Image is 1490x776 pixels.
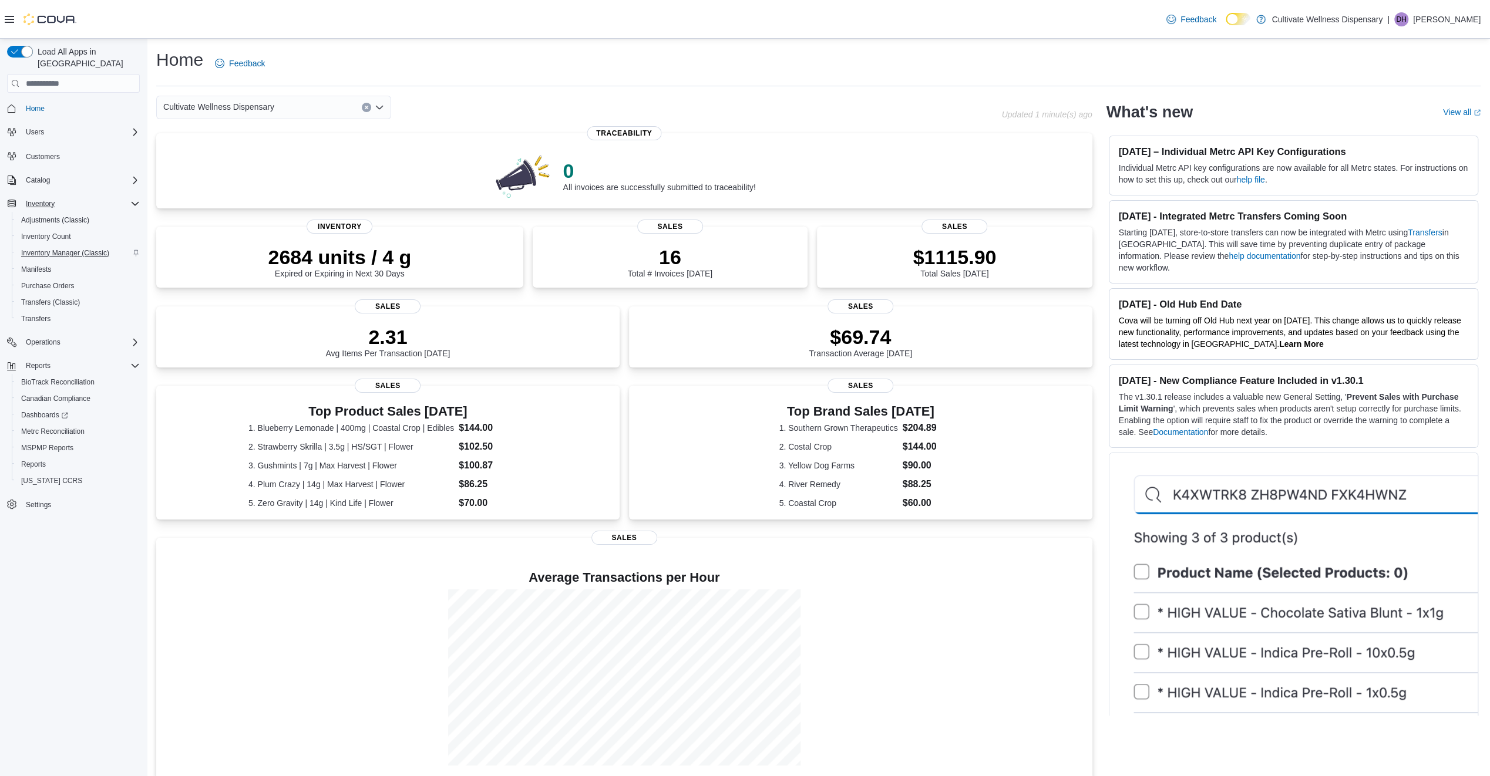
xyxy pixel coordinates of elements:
a: Reports [16,457,51,471]
button: [US_STATE] CCRS [12,473,144,489]
span: Customers [26,152,60,161]
span: Dashboards [21,410,68,420]
button: Catalog [21,173,55,187]
dt: 3. Yellow Dog Farms [779,460,897,471]
button: Users [2,124,144,140]
button: Open list of options [375,103,384,112]
p: | [1387,12,1390,26]
button: Manifests [12,261,144,278]
button: Operations [2,334,144,350]
a: Settings [21,498,56,512]
span: Cova will be turning off Old Hub next year on [DATE]. This change allows us to quickly release ne... [1119,316,1461,349]
button: Customers [2,147,144,164]
a: Documentation [1153,427,1208,437]
span: Sales [355,379,421,393]
a: Dashboards [16,408,73,422]
span: Sales [637,220,703,234]
span: Inventory [21,197,140,211]
button: Reports [12,456,144,473]
dd: $100.87 [459,458,527,473]
span: Inventory [26,199,55,208]
span: Settings [26,500,51,510]
dt: 4. River Remedy [779,478,897,490]
span: Settings [21,497,140,512]
span: Inventory Count [21,232,71,241]
span: Metrc Reconciliation [16,424,140,438]
a: Canadian Compliance [16,392,95,406]
button: Inventory Count [12,228,144,245]
button: Transfers (Classic) [12,294,144,311]
span: Canadian Compliance [21,394,90,403]
dd: $144.00 [903,440,942,454]
p: Starting [DATE], store-to-store transfers can now be integrated with Metrc using in [GEOGRAPHIC_D... [1119,227,1468,274]
a: Transfers [1408,228,1442,237]
div: Expired or Expiring in Next 30 Days [268,245,411,278]
a: Inventory Count [16,230,76,244]
span: MSPMP Reports [21,443,73,453]
dd: $204.89 [903,421,942,435]
span: Traceability [587,126,661,140]
span: Adjustments (Classic) [21,215,89,225]
div: Darian Hogan [1394,12,1408,26]
dt: 5. Zero Gravity | 14g | Kind Life | Flower [248,497,454,509]
span: Manifests [21,265,51,274]
button: Transfers [12,311,144,327]
span: Cultivate Wellness Dispensary [163,100,274,114]
dt: 5. Coastal Crop [779,497,897,509]
button: Operations [21,335,65,349]
button: Purchase Orders [12,278,144,294]
p: Individual Metrc API key configurations are now available for all Metrc states. For instructions ... [1119,162,1468,185]
p: The v1.30.1 release includes a valuable new General Setting, ' ', which prevents sales when produ... [1119,391,1468,438]
a: Feedback [1162,8,1221,31]
h3: Top Product Sales [DATE] [248,404,527,419]
h3: Top Brand Sales [DATE] [779,404,941,419]
span: Sales [828,299,893,313]
div: Avg Items Per Transaction [DATE] [325,325,450,358]
span: Manifests [16,262,140,276]
span: Purchase Orders [21,281,75,291]
span: Catalog [26,176,50,185]
div: All invoices are successfully submitted to traceability! [563,159,755,192]
input: Dark Mode [1226,13,1250,25]
p: Updated 1 minute(s) ago [1001,110,1092,119]
span: Operations [21,335,140,349]
span: Feedback [1180,14,1216,25]
a: help file [1236,175,1264,184]
span: Feedback [229,58,265,69]
span: [US_STATE] CCRS [21,476,82,485]
a: help documentation [1229,251,1300,261]
span: Inventory [307,220,372,234]
h2: What's new [1106,103,1193,122]
button: Settings [2,496,144,513]
span: Inventory Manager (Classic) [21,248,109,258]
div: Transaction Average [DATE] [809,325,912,358]
img: 0 [493,152,554,199]
button: BioTrack Reconciliation [12,374,144,390]
span: Dashboards [16,408,140,422]
button: Inventory [2,195,144,212]
img: Cova [23,14,76,25]
span: MSPMP Reports [16,441,140,455]
a: Customers [21,150,65,164]
button: Inventory Manager (Classic) [12,245,144,261]
dt: 3. Gushmints | 7g | Max Harvest | Flower [248,460,454,471]
button: Users [21,125,49,139]
dd: $102.50 [459,440,527,454]
nav: Complex example [7,95,140,544]
span: Catalog [21,173,140,187]
span: Transfers (Classic) [16,295,140,309]
span: Home [21,101,140,116]
span: Transfers (Classic) [21,298,80,307]
span: Operations [26,338,60,347]
button: Metrc Reconciliation [12,423,144,440]
h3: [DATE] – Individual Metrc API Key Configurations [1119,146,1468,157]
dt: 1. Southern Grown Therapeutics [779,422,897,434]
p: 2.31 [325,325,450,349]
p: [PERSON_NAME] [1413,12,1481,26]
span: Sales [591,531,657,545]
h3: [DATE] - Integrated Metrc Transfers Coming Soon [1119,210,1468,222]
a: Transfers (Classic) [16,295,85,309]
dd: $90.00 [903,458,942,473]
span: Load All Apps in [GEOGRAPHIC_DATA] [33,46,140,69]
p: 16 [628,245,712,269]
